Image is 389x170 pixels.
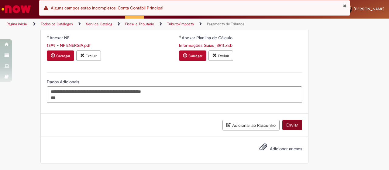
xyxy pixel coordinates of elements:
[179,43,232,48] a: Download de Informações Guias_BR11.xlsb
[50,35,71,40] span: Anexar NF
[47,86,302,102] textarea: Dados Adicionais
[208,50,233,61] button: Excluir anexo Informações Guias_BR11.xlsb
[258,141,269,155] button: Adicionar anexos
[188,54,202,58] small: Carregar
[86,22,112,26] a: Service Catalog
[207,22,244,26] a: Pagamento de Tributos
[343,3,347,8] button: Fechar Notificação
[86,54,97,58] small: Excluir
[125,22,154,26] a: Fiscal e Tributário
[7,22,28,26] a: Página inicial
[354,6,384,12] span: [PERSON_NAME]
[76,50,101,61] button: Excluir anexo 1399 - NF ENERGIA.pdf
[51,5,163,11] span: Alguns campos estão incompletos: Conta Contábil Principal
[282,120,302,130] button: Enviar
[167,22,194,26] a: Tributo/Imposto
[222,120,280,130] button: Adicionar ao Rascunho
[218,54,229,58] small: Excluir
[47,43,91,48] a: Download de 1399 - NF ENERGIA.pdf
[5,19,255,30] ul: Trilhas de página
[47,79,80,85] span: Dados Adicionais
[179,50,206,61] button: Carregar anexo de Anexar Planilha de Cálculo Required
[56,54,70,58] small: Carregar
[47,50,74,61] button: Carregar anexo de Anexar NF Required
[270,146,302,151] span: Adicionar anexos
[1,3,32,15] img: ServiceNow
[179,35,182,38] span: Obrigatório Preenchido
[182,35,234,40] span: Anexar Planilha de Cálculo
[41,22,73,26] a: Todos os Catálogos
[47,35,50,38] span: Obrigatório Preenchido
